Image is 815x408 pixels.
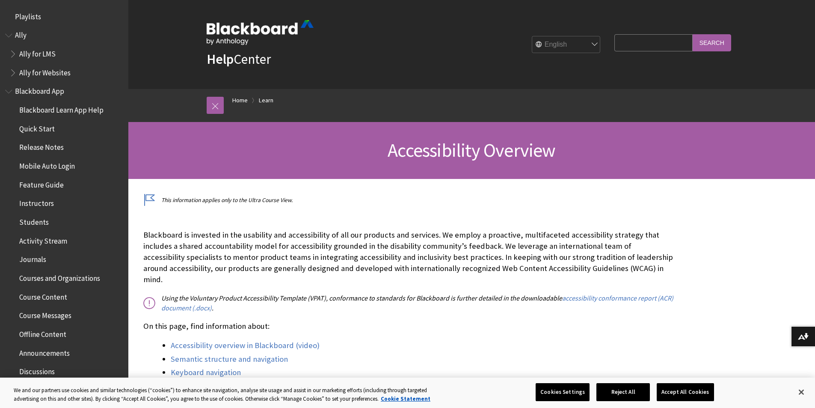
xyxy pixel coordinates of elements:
[19,364,55,376] span: Discussions
[19,66,71,77] span: Ally for Websites
[19,159,75,170] span: Mobile Auto Login
[207,51,271,68] a: HelpCenter
[161,294,673,312] a: accessibility conformance report (ACR) document (.docx)
[232,95,248,106] a: Home
[381,395,430,402] a: More information about your privacy, opens in a new tab
[143,293,674,313] p: Using the Voluntary Product Accessibility Template (VPAT), conformance to standards for Blackboar...
[19,140,64,152] span: Release Notes
[19,327,66,339] span: Offline Content
[19,290,67,301] span: Course Content
[171,354,288,364] a: Semantic structure and navigation
[536,383,590,401] button: Cookies Settings
[388,138,555,162] span: Accessibility Overview
[19,309,71,320] span: Course Messages
[19,178,64,189] span: Feature Guide
[15,84,64,96] span: Blackboard App
[596,383,650,401] button: Reject All
[259,95,273,106] a: Learn
[693,34,731,51] input: Search
[19,346,70,357] span: Announcements
[5,9,123,24] nav: Book outline for Playlists
[143,321,674,332] p: On this page, find information about:
[19,253,46,264] span: Journals
[5,28,123,80] nav: Book outline for Anthology Ally Help
[143,229,674,286] p: Blackboard is invested in the usability and accessibility of all our products and services. We em...
[19,215,49,226] span: Students
[19,103,104,114] span: Blackboard Learn App Help
[19,47,56,58] span: Ally for LMS
[15,28,27,40] span: Ally
[19,122,55,133] span: Quick Start
[657,383,714,401] button: Accept All Cookies
[207,51,234,68] strong: Help
[19,197,54,208] span: Instructors
[171,367,241,378] a: Keyboard navigation
[792,383,811,402] button: Close
[207,20,314,45] img: Blackboard by Anthology
[171,340,320,351] a: Accessibility overview in Blackboard (video)
[15,9,41,21] span: Playlists
[532,36,601,54] select: Site Language Selector
[143,196,674,204] p: This information applies only to the Ultra Course View.
[14,386,448,403] div: We and our partners use cookies and similar technologies (“cookies”) to enhance site navigation, ...
[19,234,67,245] span: Activity Stream
[19,271,100,283] span: Courses and Organizations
